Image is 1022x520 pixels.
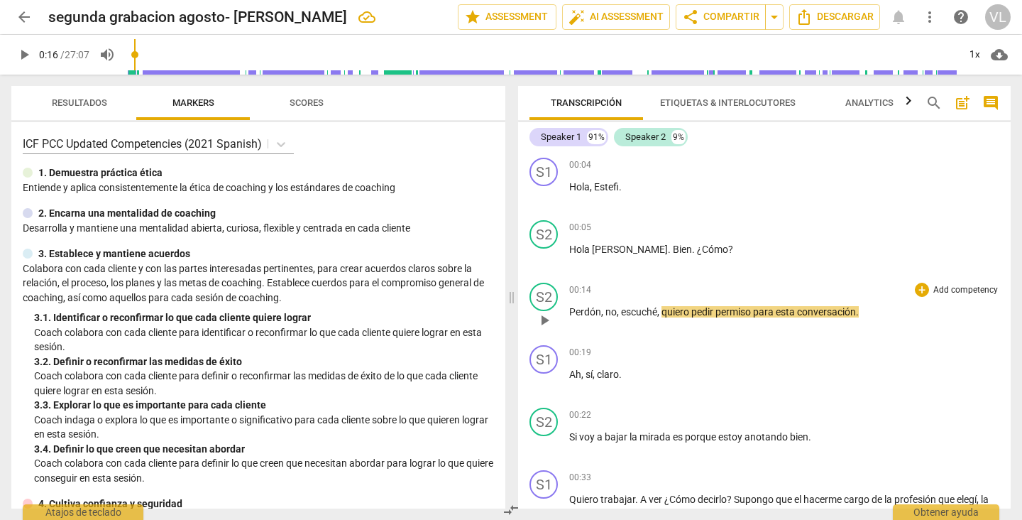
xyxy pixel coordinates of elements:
[776,306,797,318] span: esta
[673,509,682,520] span: el
[856,306,859,318] span: .
[661,509,673,520] span: es
[358,9,375,26] div: All changes saved
[951,92,974,114] button: Add summary
[625,130,666,144] div: Speaker 2
[692,244,697,255] span: .
[34,354,494,369] div: 3. 2. Definir o reconfirmar las medidas de éxito
[529,220,558,249] div: Cambiar un interlocutor
[529,408,558,436] div: Cambiar un interlocutor
[34,398,494,413] div: 3. 3. Explorar lo que es importante para cada cliente
[676,4,766,30] button: Compartir
[862,509,879,520] span: por
[789,4,880,30] button: Descargar
[961,43,988,66] div: 1x
[722,509,727,520] span: ,
[879,509,895,520] span: ahí
[617,306,621,318] span: ,
[790,431,808,443] span: bien
[698,494,727,505] span: decirlo
[673,431,685,443] span: es
[657,306,661,318] span: ,
[581,369,586,380] span: ,
[682,9,759,26] span: Compartir
[23,180,494,195] p: Entiende y aplica consistentemente la ética de coaching y los estándares de coaching
[982,94,999,112] span: comment
[844,494,872,505] span: cargo
[551,97,622,108] span: Transcripción
[579,431,597,443] span: voy
[569,509,598,520] span: nueva
[11,42,37,67] button: Reproducir
[34,456,494,485] p: Coach colabora con cada cliente para definir lo que creen que necesitan abordar para lograr lo qu...
[593,369,597,380] span: ,
[981,494,989,505] span: la
[794,494,803,505] span: el
[562,4,670,30] button: AI Assessment
[569,244,592,255] span: Hola
[52,97,107,108] span: Resultados
[797,306,856,318] span: conversación
[586,369,593,380] span: sí
[682,509,722,520] span: coaching
[727,509,734,520] span: y
[605,306,617,318] span: no
[529,158,558,186] div: Cambiar un interlocutor
[60,49,89,60] span: / 27:07
[38,166,163,180] p: 1. Demuestra práctica ética
[661,306,691,318] span: quiero
[776,494,794,505] span: que
[796,9,874,26] span: Descargar
[957,494,977,505] span: elegí
[925,94,943,112] span: search
[619,369,622,380] span: .
[172,97,214,108] span: Markers
[529,283,558,311] div: Cambiar un interlocutor
[921,9,938,26] span: more_vert
[642,509,661,520] span: que
[592,244,668,255] span: [PERSON_NAME]
[938,494,957,505] span: que
[541,130,581,144] div: Speaker 1
[977,494,981,505] span: ,
[569,222,591,234] span: 00:05
[38,497,182,511] p: 4. Cultiva confianza y seguridad
[601,306,605,318] span: ,
[640,494,649,505] span: A
[985,4,1011,30] button: VL
[569,369,581,380] span: Ah
[685,431,718,443] span: porque
[34,442,494,457] div: 3. 4. Definir lo que creen que necesitan abordar
[568,9,664,26] span: AI Assessment
[605,431,630,443] span: bajar
[587,130,606,144] div: 91%
[775,509,785,520] span: lo
[34,325,494,354] p: Coach colabora con cada cliente para identificar o reconfirmar lo que cada cliente quiere lograr ...
[660,97,796,108] span: Etiquetas & Interlocutores
[697,244,728,255] span: ¿Cómo
[39,49,58,60] span: 0:16
[23,504,143,520] div: Atajos de teclado
[600,494,635,505] span: trabajar
[872,494,884,505] span: de
[569,472,591,484] span: 00:33
[621,306,657,318] span: escuché
[727,494,734,505] span: ?
[34,413,494,442] p: Coach indaga o explora lo que es importante o significativo para cada cliente sobre lo que quiere...
[682,9,699,26] span: share
[594,181,619,193] span: Estefi
[569,181,590,193] span: Hola
[458,4,556,30] button: Assessment
[16,46,33,63] span: play_arrow
[821,509,858,520] span: implique
[639,431,673,443] span: mirada
[893,504,999,520] div: Obtener ayuda
[619,181,622,193] span: .
[38,247,190,261] p: 3. Establece y mantiene acuerdos
[923,92,945,114] button: Buscar
[597,431,605,443] span: a
[94,42,120,67] button: Volume
[529,470,558,499] div: Cambiar un interlocutor
[38,206,216,221] p: 2. Encarna una mentalidad de coaching
[569,409,591,421] span: 00:22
